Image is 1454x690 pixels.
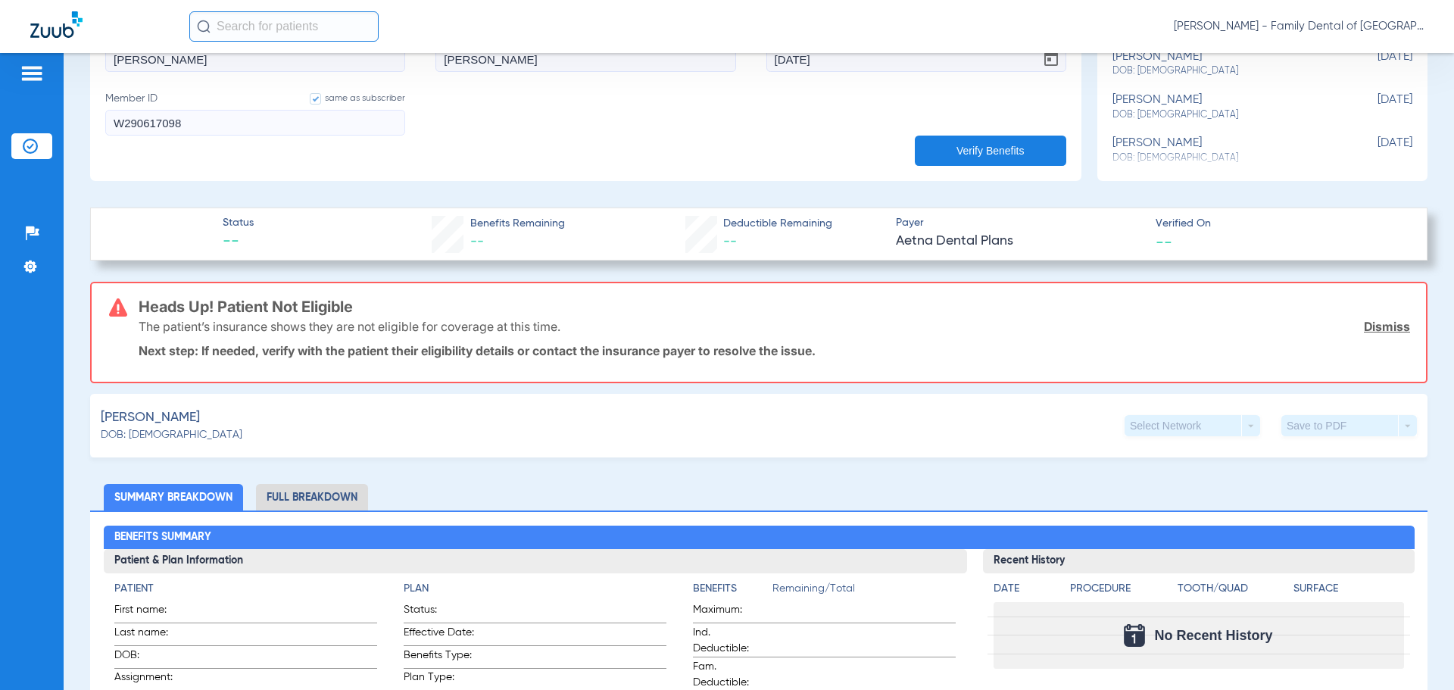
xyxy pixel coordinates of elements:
[1174,19,1424,34] span: [PERSON_NAME] - Family Dental of [GEOGRAPHIC_DATA]
[404,670,478,690] span: Plan Type:
[1156,233,1172,249] span: --
[105,110,405,136] input: Member IDsame as subscriber
[1156,216,1403,232] span: Verified On
[994,581,1057,597] h4: Date
[1112,50,1337,78] div: [PERSON_NAME]
[723,235,737,248] span: --
[139,299,1410,314] h3: Heads Up! Patient Not Eligible
[1178,581,1288,597] h4: Tooth/Quad
[915,136,1066,166] button: Verify Benefits
[295,91,405,106] label: same as subscriber
[114,670,189,690] span: Assignment:
[772,581,956,602] span: Remaining/Total
[1337,50,1412,78] span: [DATE]
[896,215,1143,231] span: Payer
[1112,108,1337,122] span: DOB: [DEMOGRAPHIC_DATA]
[766,46,1066,72] input: DOBOpen calendar
[104,549,967,573] h3: Patient & Plan Information
[1337,136,1412,164] span: [DATE]
[693,581,772,602] app-breakdown-title: Benefits
[404,625,478,645] span: Effective Date:
[105,91,405,136] label: Member ID
[404,581,666,597] h4: Plan
[1154,628,1272,643] span: No Recent History
[896,232,1143,251] span: Aetna Dental Plans
[1112,136,1337,164] div: [PERSON_NAME]
[1124,624,1145,647] img: Calendar
[114,625,189,645] span: Last name:
[105,46,405,72] input: First name
[766,27,1066,72] label: DOB
[435,46,735,72] input: Last name
[470,216,565,232] span: Benefits Remaining
[1112,64,1337,78] span: DOB: [DEMOGRAPHIC_DATA]
[104,526,1415,550] h2: Benefits Summary
[1112,93,1337,121] div: [PERSON_NAME]
[101,427,242,443] span: DOB: [DEMOGRAPHIC_DATA]
[20,64,44,83] img: hamburger-icon
[256,484,368,510] li: Full Breakdown
[104,484,243,510] li: Summary Breakdown
[1070,581,1173,597] h4: Procedure
[101,408,200,427] span: [PERSON_NAME]
[1364,319,1410,334] a: Dismiss
[114,648,189,668] span: DOB:
[1070,581,1173,602] app-breakdown-title: Procedure
[1293,581,1404,597] h4: Surface
[1337,93,1412,121] span: [DATE]
[1036,44,1066,74] button: Open calendar
[223,232,254,253] span: --
[197,20,211,33] img: Search Icon
[114,581,377,597] h4: Patient
[723,216,832,232] span: Deductible Remaining
[139,343,1410,358] p: Next step: If needed, verify with the patient their eligibility details or contact the insurance ...
[994,581,1057,602] app-breakdown-title: Date
[114,602,189,623] span: First name:
[693,625,767,657] span: Ind. Deductible:
[109,298,127,317] img: error-icon
[1293,581,1404,602] app-breakdown-title: Surface
[404,602,478,623] span: Status:
[404,648,478,668] span: Benefits Type:
[139,319,560,334] p: The patient’s insurance shows they are not eligible for coverage at this time.
[693,581,772,597] h4: Benefits
[223,215,254,231] span: Status
[470,235,484,248] span: --
[1178,581,1288,602] app-breakdown-title: Tooth/Quad
[983,549,1415,573] h3: Recent History
[189,11,379,42] input: Search for patients
[30,11,83,38] img: Zuub Logo
[693,602,767,623] span: Maximum:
